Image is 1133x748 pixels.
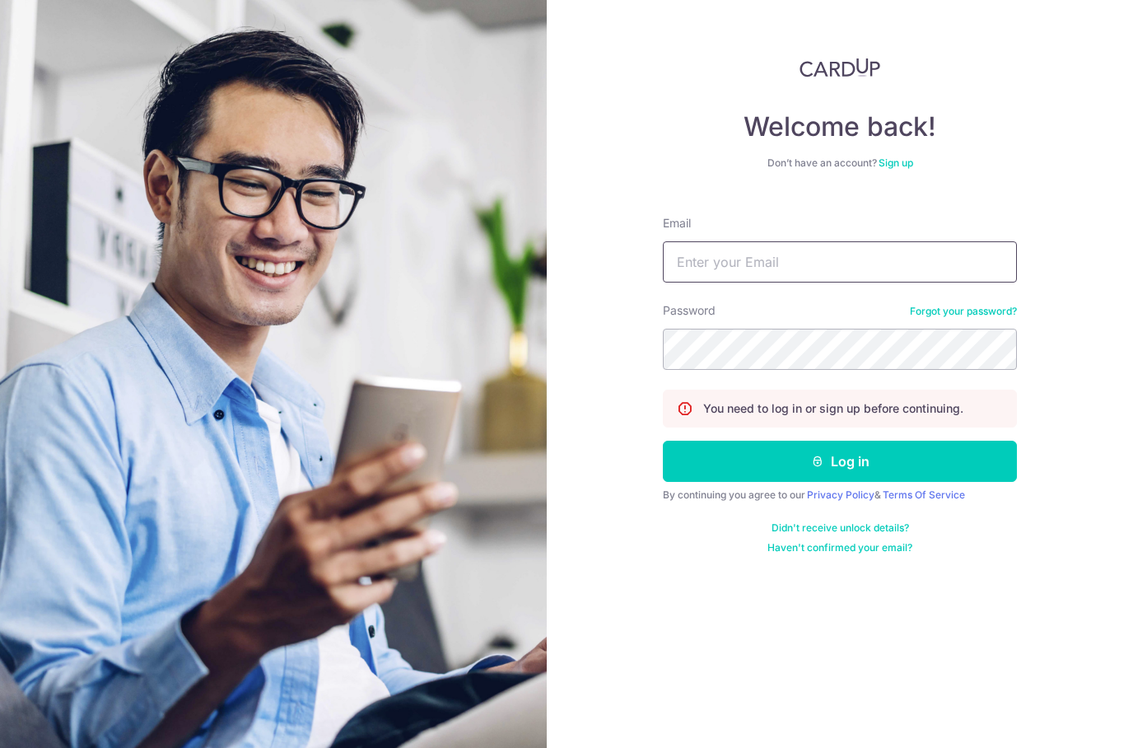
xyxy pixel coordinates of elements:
label: Password [663,302,716,319]
button: Log in [663,441,1017,482]
p: You need to log in or sign up before continuing. [703,400,963,417]
a: Terms Of Service [883,489,965,501]
div: By continuing you agree to our & [663,489,1017,502]
input: Enter your Email [663,241,1017,283]
div: Don’t have an account? [663,157,1017,170]
a: Haven't confirmed your email? [767,541,912,554]
a: Privacy Policy [807,489,874,501]
a: Didn't receive unlock details? [772,521,909,535]
label: Email [663,215,691,231]
a: Sign up [879,157,913,169]
h4: Welcome back! [663,110,1017,143]
a: Forgot your password? [910,305,1017,318]
img: CardUp Logo [800,58,880,77]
